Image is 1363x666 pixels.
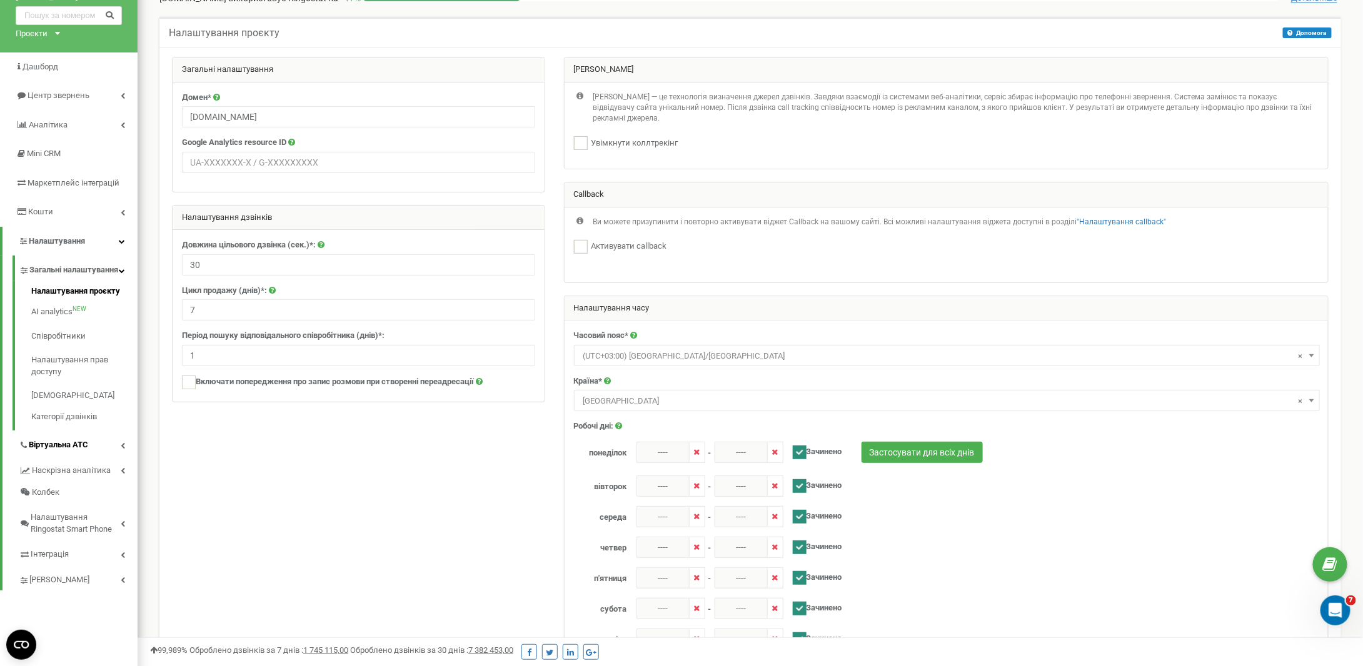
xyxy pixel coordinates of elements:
[862,442,983,463] button: Застосувати для всіх днів
[708,475,712,493] span: -
[32,465,111,477] span: Наскрізна аналітика
[574,345,1320,366] span: (UTC+03:00) Europe/Kiev
[783,537,842,554] label: Зачинено
[182,285,267,297] label: Цикл продажу (днів)*:
[28,207,53,216] span: Кошти
[173,57,545,82] div: Загальні налаштування
[565,537,636,554] label: четвер
[578,347,1315,365] span: (UTC+03:00) Europe/Kiev
[19,503,138,540] a: Налаштування Ringostat Smart Phone
[574,375,603,387] label: Країна*
[303,645,348,655] u: 1 745 115,00
[783,629,842,646] label: Зачинено
[150,645,188,655] span: 99,989%
[565,506,636,524] label: середа
[16,28,48,40] div: Проєкти
[588,137,678,149] label: Увімкнути коллтрекінг
[565,296,1328,321] div: Налаштування часу
[19,456,138,482] a: Наскрізна аналітика
[31,408,138,423] a: Категорії дзвінків
[23,62,58,71] span: Дашборд
[29,264,118,276] span: Загальні налаштування
[182,137,286,149] label: Google Analytics resource ID
[31,286,138,301] a: Налаштування проєкту
[19,565,138,591] a: [PERSON_NAME]
[593,92,1319,124] p: [PERSON_NAME] — це технологія визначення джерел дзвінків. Завдяки взаємодії із системами веб-анал...
[588,241,667,252] label: Активувати callback
[19,540,138,565] a: Інтеграція
[565,57,1328,82] div: [PERSON_NAME]
[182,239,316,251] label: Довжина цільового дзвінка (сек.)*:
[565,475,636,493] label: вівторок
[182,375,483,389] label: Включати попередження про запис розмови при створенні переадресації
[708,537,712,554] span: -
[708,506,712,524] span: -
[708,598,712,615] span: -
[565,442,636,459] label: понеділок
[27,149,61,158] span: Mini CRM
[1346,595,1356,605] span: 7
[783,442,842,459] label: Зачинено
[708,629,712,646] span: -
[182,330,385,342] label: Період пошуку відповідального співробітника (днів)*:
[19,430,138,456] a: Віртуальна АТС
[708,567,712,585] span: -
[1283,27,1332,38] button: Допомога
[31,549,69,560] span: Інтеграція
[1299,392,1303,410] span: ×
[182,92,211,104] label: Домен*
[31,300,138,324] a: AI analyticsNEW
[3,227,138,256] a: Налаштування
[565,567,636,585] label: п'ятниця
[593,217,1167,227] p: Ви можете призупинити і повторно активувати віджет Callback на вашому сайті. Всі можливі налаштув...
[182,152,535,173] input: UA-XXXXXXX-X / G-XXXXXXXXX
[565,598,636,615] label: субота
[31,512,121,535] span: Налаштування Ringostat Smart Phone
[29,236,85,246] span: Налаштування
[350,645,513,655] span: Оброблено дзвінків за 30 днів :
[29,439,88,451] span: Віртуальна АТС
[574,330,629,342] label: Часовий пояс*
[173,206,545,231] div: Налаштування дзвінків
[19,482,138,504] a: Колбек
[182,106,535,127] input: example.com
[6,630,36,660] button: Open CMP widget
[783,506,842,524] label: Зачинено
[28,91,89,100] span: Центр звернень
[565,629,636,646] label: неділя
[16,6,122,25] input: Пошук за номером
[32,487,59,499] span: Колбек
[169,27,279,39] h5: Налаштування проєкту
[574,420,614,432] label: Робочі дні:
[29,120,68,129] span: Аналiтика
[468,645,513,655] u: 7 382 453,00
[1299,347,1303,365] span: ×
[31,348,138,384] a: Налаштування прав доступу
[783,598,842,615] label: Зачинено
[783,475,842,493] label: Зачинено
[28,178,119,187] span: Маркетплейс інтеграцій
[1077,217,1167,226] a: "Налаштування callback"
[1320,595,1350,625] iframe: Intercom live chat
[31,384,138,408] a: [DEMOGRAPHIC_DATA]
[29,574,89,586] span: [PERSON_NAME]
[578,392,1315,410] span: Ukraine
[783,567,842,585] label: Зачинено
[574,390,1320,411] span: Ukraine
[708,442,712,459] span: -
[565,182,1328,207] div: Callback
[31,324,138,349] a: Співробітники
[189,645,348,655] span: Оброблено дзвінків за 7 днів :
[19,256,138,281] a: Загальні налаштування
